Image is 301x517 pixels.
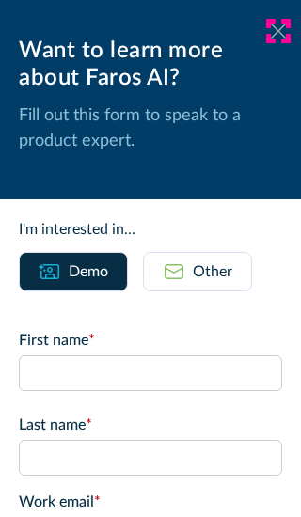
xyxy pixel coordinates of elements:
div: Want to learn more about Faros AI? [19,38,282,92]
label: Last name [19,414,282,436]
div: I'm interested in... [19,218,282,241]
label: Work email [19,491,282,513]
p: Fill out this form to speak to a product expert. [19,103,282,154]
div: Other [193,260,232,283]
label: First name [19,329,282,352]
div: Demo [69,260,108,283]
